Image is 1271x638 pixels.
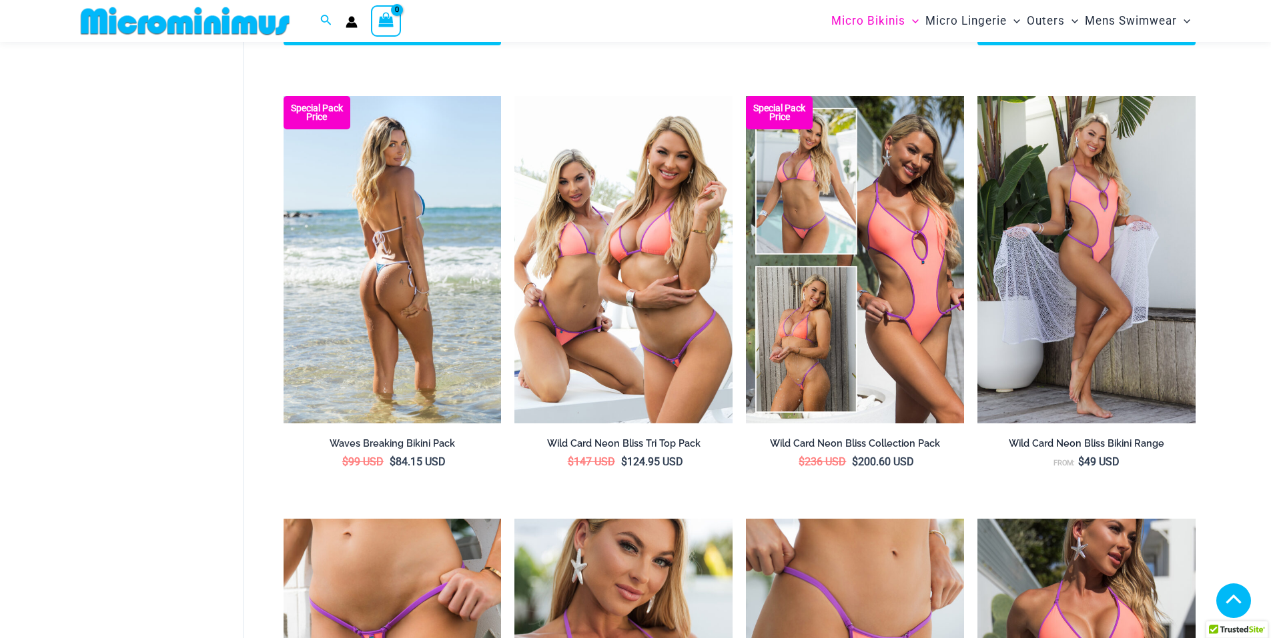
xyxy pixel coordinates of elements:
h2: Wild Card Neon Bliss Collection Pack [746,437,964,450]
a: Mens SwimwearMenu ToggleMenu Toggle [1082,4,1194,38]
bdi: 124.95 USD [621,455,683,468]
a: Waves Breaking Bikini Pack [284,437,502,455]
a: Search icon link [320,13,332,29]
nav: Site Navigation [826,2,1196,40]
span: $ [852,455,858,468]
a: Wild Card Neon Bliss Bikini Range [977,437,1196,455]
a: Waves Breaking Ocean 312 Top 456 Bottom 08 Waves Breaking Ocean 312 Top 456 Bottom 04Waves Breaki... [284,96,502,423]
b: Special Pack Price [746,104,813,121]
span: From: [1053,459,1075,467]
a: Wild Card Neon Bliss 312 Top 01Wild Card Neon Bliss 819 One Piece St Martin 5996 Sarong 04Wild Ca... [977,96,1196,423]
h2: Wild Card Neon Bliss Bikini Range [977,437,1196,450]
span: $ [342,455,348,468]
span: Menu Toggle [905,4,919,38]
span: Menu Toggle [1065,4,1078,38]
span: $ [621,455,627,468]
bdi: 200.60 USD [852,455,914,468]
a: Micro LingerieMenu ToggleMenu Toggle [922,4,1023,38]
span: $ [390,455,396,468]
span: Micro Bikinis [831,4,905,38]
span: $ [799,455,805,468]
a: Wild Card Neon Bliss Tri Top Pack [514,437,733,455]
a: Micro BikinisMenu ToggleMenu Toggle [828,4,922,38]
img: Wild Card Neon Bliss 312 Top 01 [977,96,1196,423]
span: Outers [1027,4,1065,38]
a: Collection Pack (7) Collection Pack B (1)Collection Pack B (1) [746,96,964,423]
bdi: 147 USD [568,455,615,468]
h2: Wild Card Neon Bliss Tri Top Pack [514,437,733,450]
img: Collection Pack (7) [746,96,964,423]
img: Wild Card Neon Bliss Tri Top Pack [514,96,733,423]
b: Special Pack Price [284,104,350,121]
h2: Waves Breaking Bikini Pack [284,437,502,450]
bdi: 99 USD [342,455,384,468]
bdi: 236 USD [799,455,846,468]
a: Wild Card Neon Bliss Collection Pack [746,437,964,455]
a: View Shopping Cart, empty [371,5,402,36]
bdi: 49 USD [1078,455,1120,468]
img: Waves Breaking Ocean 312 Top 456 Bottom 04 [284,96,502,423]
a: Wild Card Neon Bliss Tri Top PackWild Card Neon Bliss Tri Top Pack BWild Card Neon Bliss Tri Top ... [514,96,733,423]
span: Menu Toggle [1177,4,1190,38]
span: $ [1078,455,1084,468]
span: Mens Swimwear [1085,4,1177,38]
a: OutersMenu ToggleMenu Toggle [1023,4,1082,38]
a: Account icon link [346,16,358,28]
img: MM SHOP LOGO FLAT [75,6,295,36]
bdi: 84.15 USD [390,455,446,468]
span: Menu Toggle [1007,4,1020,38]
span: Micro Lingerie [925,4,1007,38]
span: $ [568,455,574,468]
